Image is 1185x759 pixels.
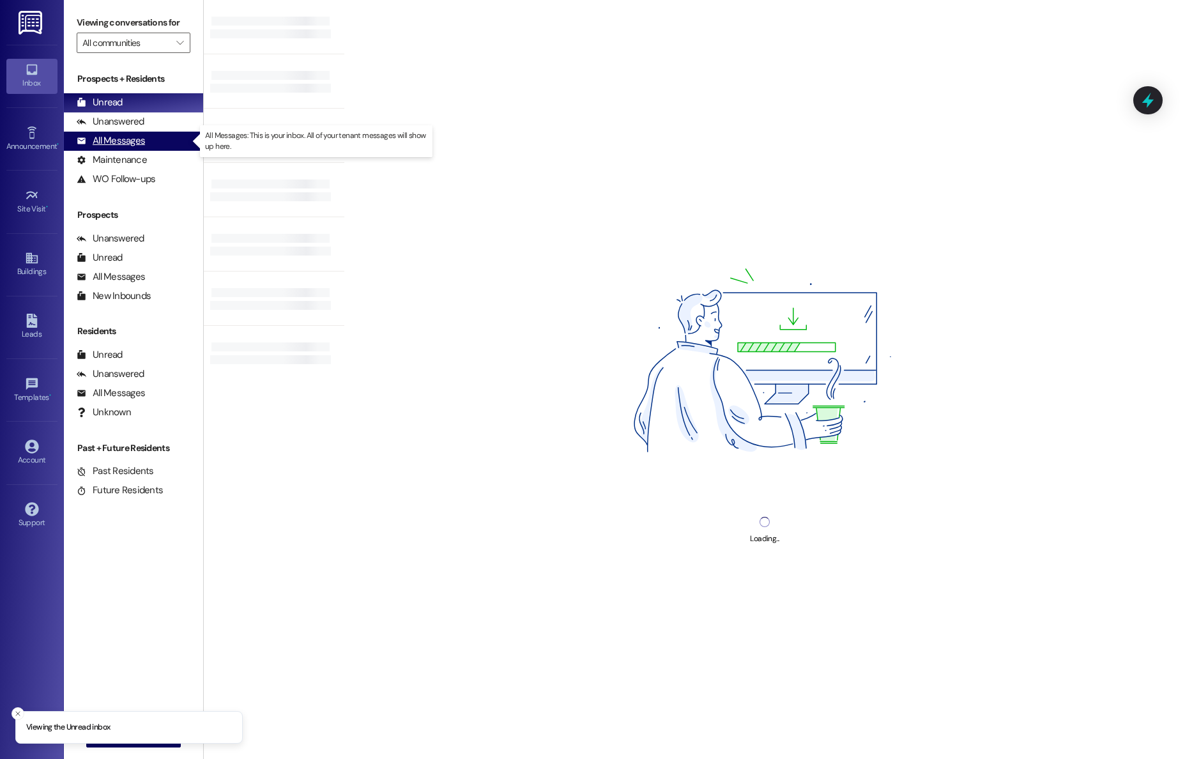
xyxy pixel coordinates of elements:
div: Unanswered [77,115,144,128]
div: Maintenance [77,153,147,167]
a: Site Visit • [6,185,57,219]
span: • [57,140,59,149]
label: Viewing conversations for [77,13,190,33]
a: Account [6,436,57,470]
button: Close toast [11,707,24,720]
a: Leads [6,310,57,344]
div: Unread [77,348,123,362]
div: Unread [77,251,123,264]
a: Buildings [6,247,57,282]
input: All communities [82,33,170,53]
img: ResiDesk Logo [19,11,45,34]
div: Prospects + Residents [64,72,203,86]
div: Future Residents [77,484,163,497]
a: Inbox [6,59,57,93]
a: Templates • [6,373,57,408]
i:  [176,38,183,48]
div: New Inbounds [77,289,151,303]
div: All Messages [77,134,145,148]
div: Prospects [64,208,203,222]
div: Unread [77,96,123,109]
div: All Messages [77,387,145,400]
div: Loading... [750,532,779,546]
div: All Messages [77,270,145,284]
span: • [49,391,51,400]
div: Unanswered [77,232,144,245]
p: All Messages: This is your inbox. All of your tenant messages will show up here. [205,130,427,152]
div: Unknown [77,406,131,419]
div: Past Residents [77,464,154,478]
div: Past + Future Residents [64,441,203,455]
div: Unanswered [77,367,144,381]
span: • [46,203,48,211]
div: WO Follow-ups [77,172,155,186]
div: Residents [64,325,203,338]
a: Support [6,498,57,533]
p: Viewing the Unread inbox [26,722,110,733]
